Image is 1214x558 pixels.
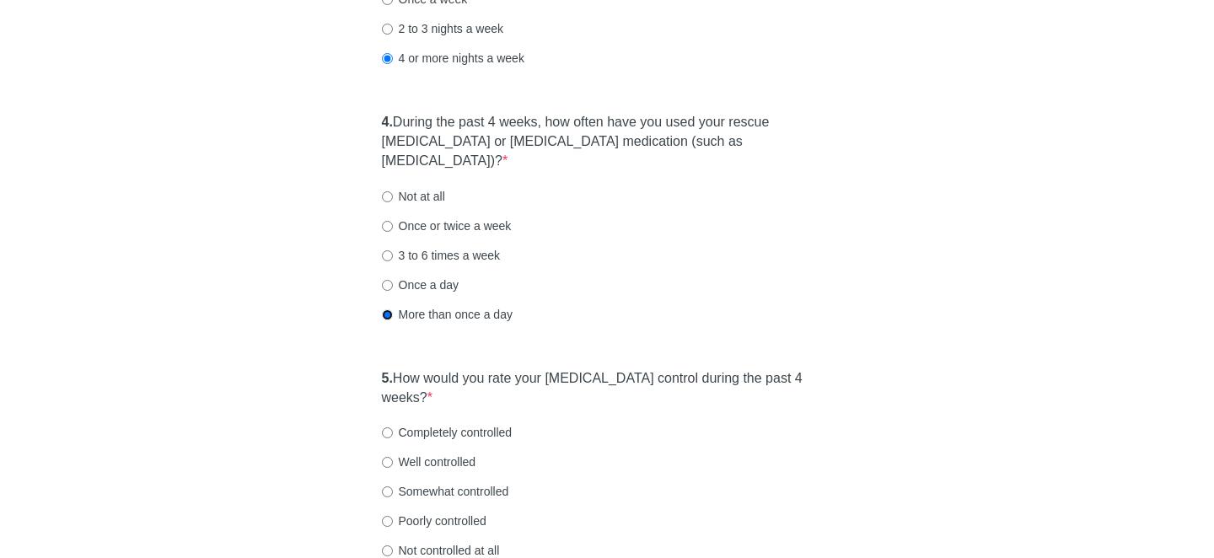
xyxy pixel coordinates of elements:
[382,113,833,171] label: During the past 4 weeks, how often have you used your rescue [MEDICAL_DATA] or [MEDICAL_DATA] med...
[382,424,513,441] label: Completely controlled
[382,427,393,438] input: Completely controlled
[382,371,393,385] strong: 5.
[382,280,393,291] input: Once a day
[382,512,486,529] label: Poorly controlled
[382,516,393,527] input: Poorly controlled
[382,191,393,202] input: Not at all
[382,250,393,261] input: 3 to 6 times a week
[382,545,393,556] input: Not controlled at all
[382,221,393,232] input: Once or twice a week
[382,453,476,470] label: Well controlled
[382,309,393,320] input: More than once a day
[382,276,459,293] label: Once a day
[382,20,504,37] label: 2 to 3 nights a week
[382,369,833,408] label: How would you rate your [MEDICAL_DATA] control during the past 4 weeks?
[382,457,393,468] input: Well controlled
[382,24,393,35] input: 2 to 3 nights a week
[382,115,393,129] strong: 4.
[382,53,393,64] input: 4 or more nights a week
[382,188,445,205] label: Not at all
[382,247,501,264] label: 3 to 6 times a week
[382,306,513,323] label: More than once a day
[382,50,524,67] label: 4 or more nights a week
[382,217,512,234] label: Once or twice a week
[382,486,393,497] input: Somewhat controlled
[382,483,509,500] label: Somewhat controlled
